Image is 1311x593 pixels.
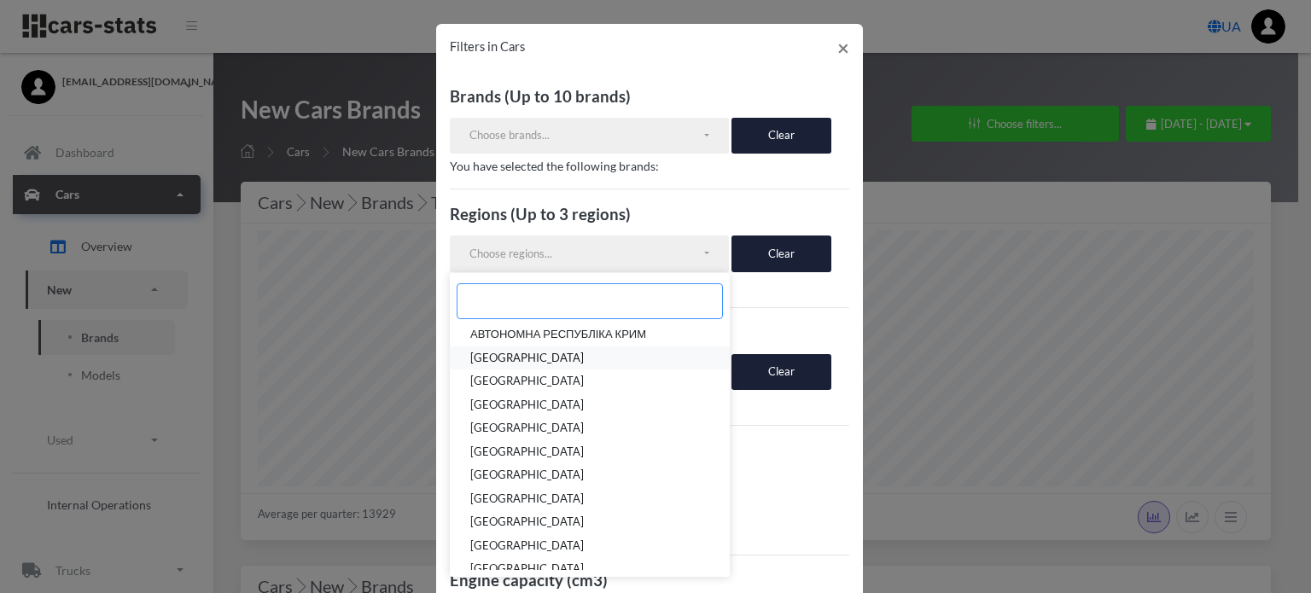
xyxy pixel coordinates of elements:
[450,235,730,271] button: Choose regions...
[450,571,608,590] b: Engine capacity (cm3)
[470,538,584,555] span: [GEOGRAPHIC_DATA]
[470,327,646,344] span: АВТОНОМНА РЕСПУБЛІКА КРИМ
[824,24,863,72] button: Close
[470,468,584,485] span: [GEOGRAPHIC_DATA]
[469,127,702,144] div: Choose brands...
[470,515,584,532] span: [GEOGRAPHIC_DATA]
[837,35,849,60] span: ×
[731,354,831,390] button: Clear
[450,39,525,54] span: Filters in Cars
[470,374,584,391] span: [GEOGRAPHIC_DATA]
[450,87,631,106] b: Brands (Up to 10 brands)
[457,283,723,319] input: Search
[470,397,584,414] span: [GEOGRAPHIC_DATA]
[450,118,730,154] button: Choose brands...
[470,491,584,508] span: [GEOGRAPHIC_DATA]
[469,246,702,263] div: Choose regions...
[470,561,584,578] span: [GEOGRAPHIC_DATA]
[731,235,831,271] button: Clear
[450,159,659,173] span: You have selected the following brands:
[470,444,584,461] span: [GEOGRAPHIC_DATA]
[450,205,631,224] b: Regions (Up to 3 regions)
[470,421,584,438] span: [GEOGRAPHIC_DATA]
[470,350,584,367] span: [GEOGRAPHIC_DATA]
[731,118,831,154] button: Clear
